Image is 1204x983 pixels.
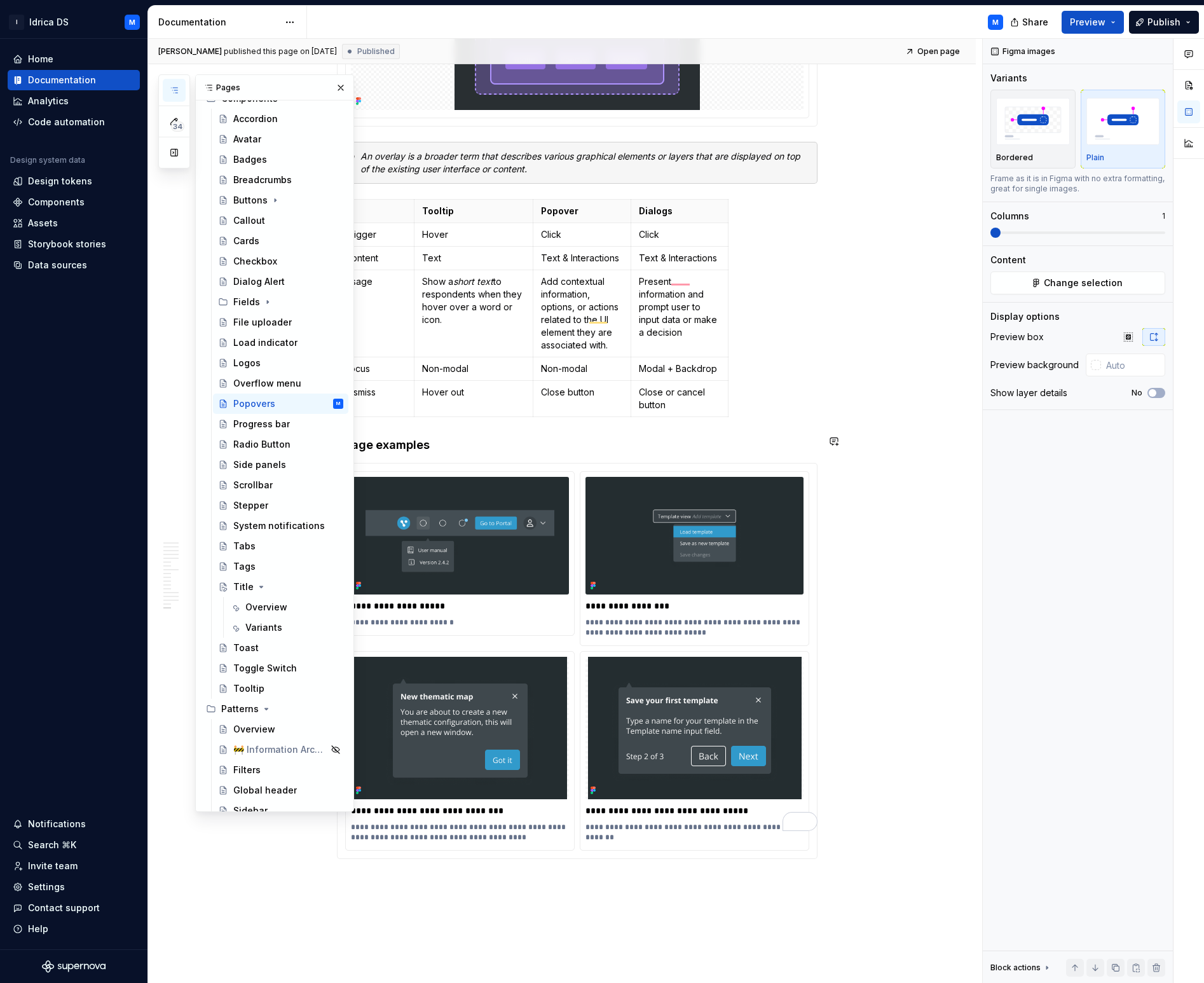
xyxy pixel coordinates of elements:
div: Design tokens [28,175,92,188]
p: Non-modal [541,362,622,375]
a: Supernova Logo [42,960,106,973]
div: Display options [990,310,1060,323]
div: Preview background [990,359,1079,371]
div: Tooltip [233,682,264,695]
a: Toast [213,638,348,658]
a: Callout [213,210,348,231]
div: Logos [233,357,261,369]
div: I [9,15,24,30]
span: Published [357,46,395,57]
a: Tags [213,556,348,577]
em: An overlay is a broader term that describes various graphical elements or layers that are display... [360,151,803,174]
label: No [1132,388,1142,398]
div: Settings [28,881,65,893]
div: Contact support [28,902,100,914]
div: Documentation [158,16,278,29]
a: Code automation [8,112,140,132]
a: Toggle Switch [213,658,348,678]
div: Assets [28,217,58,230]
div: M [336,397,340,410]
div: M [992,17,999,27]
div: Cards [233,235,259,247]
div: Tabs [233,540,256,553]
a: Variants [225,617,348,638]
a: Side panels [213,455,348,475]
div: Preview box [990,331,1044,343]
a: Breadcrumbs [213,170,348,190]
span: Change selection [1044,277,1123,289]
a: Accordion [213,109,348,129]
div: Columns [990,210,1029,223]
div: Stepper [233,499,268,512]
a: Analytics [8,91,140,111]
em: short text [453,276,493,287]
div: Help [28,923,48,935]
div: Variants [990,72,1027,85]
p: Tooltip [422,205,525,217]
a: Overflow menu [213,373,348,394]
a: Filters [213,760,348,780]
p: Dialogs [639,205,720,217]
div: Title [233,581,254,593]
p: Non-modal [422,362,525,375]
button: Change selection [990,272,1165,294]
div: Variants [245,621,282,634]
p: Dismiss [345,386,406,399]
button: placeholderPlain [1081,90,1166,168]
a: Overview [225,597,348,617]
div: Side panels [233,458,286,471]
div: Notifications [28,818,86,830]
a: Progress bar [213,414,348,434]
h4: Usage examples [337,437,817,453]
div: Frame as it is in Figma with no extra formatting, great for single images. [990,174,1165,194]
span: Preview [1070,16,1105,29]
div: Idrica DS [29,16,69,29]
button: Contact support [8,898,140,918]
a: Load indicator [213,333,348,353]
div: Fields [213,292,348,312]
div: Overview [245,601,287,614]
span: 34 [171,121,184,132]
p: Popover [541,205,622,217]
div: Patterns [201,699,348,719]
button: IIdrica DSM [3,8,145,36]
a: Cards [213,231,348,251]
div: Badges [233,153,267,166]
div: Toast [233,642,259,654]
div: Code automation [28,116,105,128]
button: Help [8,919,140,939]
span: Open page [917,46,960,57]
a: Badges [213,149,348,170]
span: Share [1022,16,1048,29]
span: Publish [1147,16,1180,29]
div: Fields [233,296,260,308]
a: Components [8,192,140,212]
p: Plain [1086,153,1104,163]
div: published this page on [DATE] [224,46,337,57]
a: Overview [213,719,348,739]
a: Checkbox [213,251,348,272]
p: Content [345,252,406,265]
p: Add contextual information, options, or actions related to the UI element they are associated with. [541,275,622,352]
img: placeholder [1086,98,1160,144]
div: Radio Button [233,438,291,451]
a: Scrollbar [213,475,348,495]
p: Click [541,228,622,241]
div: Analytics [28,95,69,107]
p: Trigger [345,228,406,241]
a: Tabs [213,536,348,556]
button: Publish [1129,11,1199,34]
div: Buttons [233,194,268,207]
a: Storybook stories [8,234,140,254]
a: Open page [901,43,966,60]
div: Filters [233,764,261,776]
p: Usage [345,275,406,288]
button: Search ⌘K [8,835,140,855]
span: [PERSON_NAME] [158,46,222,57]
div: Components [28,196,85,209]
a: Title [213,577,348,597]
p: Hover [422,228,525,241]
div: Design system data [10,155,85,165]
div: Overflow menu [233,377,301,390]
a: Invite team [8,856,140,876]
